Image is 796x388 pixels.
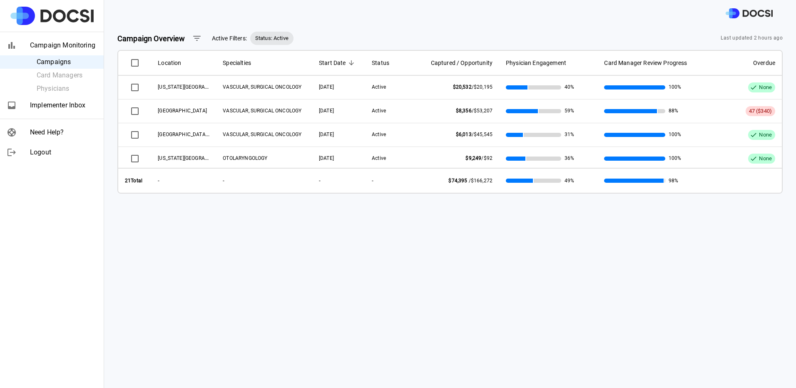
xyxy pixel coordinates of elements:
span: $53,207 [474,108,493,114]
span: Active [372,84,386,90]
span: Specialties [223,58,251,68]
span: Location [158,58,209,68]
span: 31% [565,131,574,138]
span: California Irvine Advanced Care Center [158,83,233,90]
span: 49% [565,176,574,186]
span: $20,195 [474,84,493,90]
span: 09/08/2025 [319,84,334,90]
span: Logout [30,147,97,157]
span: Status: Active [250,34,294,42]
span: 07/17/2025 [319,155,334,161]
span: $20,532 [453,84,472,90]
span: OTOLARYNGOLOGY [223,155,267,161]
span: Card Manager Review Progress [604,58,698,68]
span: Campaigns [37,57,97,67]
span: 47 ($340) [749,108,772,114]
span: / [456,132,493,137]
img: Site Logo [10,7,94,25]
span: Start Date [319,58,358,68]
span: Active [372,108,386,114]
span: Active [372,132,386,137]
span: Active Filters: [212,34,247,43]
span: Last updated 2 hours ago [721,34,783,42]
span: Active [372,155,386,161]
span: UCI Medical Center [158,108,207,114]
span: VASCULAR, SURGICAL ONCOLOGY [223,108,301,114]
span: Implementer Inbox [30,100,97,110]
span: $8,356 [456,108,472,114]
strong: Campaign Overview [117,34,185,43]
span: 40% [565,84,574,91]
span: 36% [565,155,574,162]
span: 09/08/2025 [319,132,334,137]
span: None [756,131,775,139]
span: Physician Engagement [506,58,591,68]
span: None [756,84,775,92]
th: - [216,168,312,193]
th: - [365,168,407,193]
span: / [453,84,493,90]
span: Overdue [753,58,775,68]
span: Status [372,58,389,68]
span: Overdue [711,58,775,68]
span: Captured / Opportunity [431,58,493,68]
span: $9,249 [465,155,481,161]
span: Location [158,58,181,68]
span: / [448,178,493,184]
span: Need Help? [30,127,97,137]
th: - [151,168,216,193]
span: Captured / Opportunity [413,58,493,68]
strong: 21 Total [125,178,142,184]
span: Start Date [319,58,346,68]
span: $166,272 [471,178,493,184]
span: $92 [484,155,493,161]
span: 100% [669,84,682,91]
span: Specialties [223,58,306,68]
span: Status [372,58,400,68]
span: None [756,155,775,163]
span: 100% [669,131,682,138]
span: Campaign Monitoring [30,40,97,50]
span: California Irvine Advanced Care Center [158,154,233,161]
span: 59% [565,107,574,114]
span: VASCULAR, SURGICAL ONCOLOGY [223,84,301,90]
span: VASCULAR, SURGICAL ONCOLOGY [223,132,301,137]
span: 88% [669,107,678,114]
span: $74,395 [448,178,467,184]
span: $45,545 [474,132,493,137]
span: 100% [669,155,682,162]
span: Card Manager Review Progress [604,58,687,68]
span: $6,013 [456,132,472,137]
span: / [456,108,493,114]
span: Physician Engagement [506,58,566,68]
img: DOCSI Logo [726,8,773,19]
span: UCI Medical Center - Outpatient [158,131,235,137]
span: / [465,155,493,161]
th: - [312,168,365,193]
span: 09/08/2025 [319,108,334,114]
span: 98% [669,176,678,186]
